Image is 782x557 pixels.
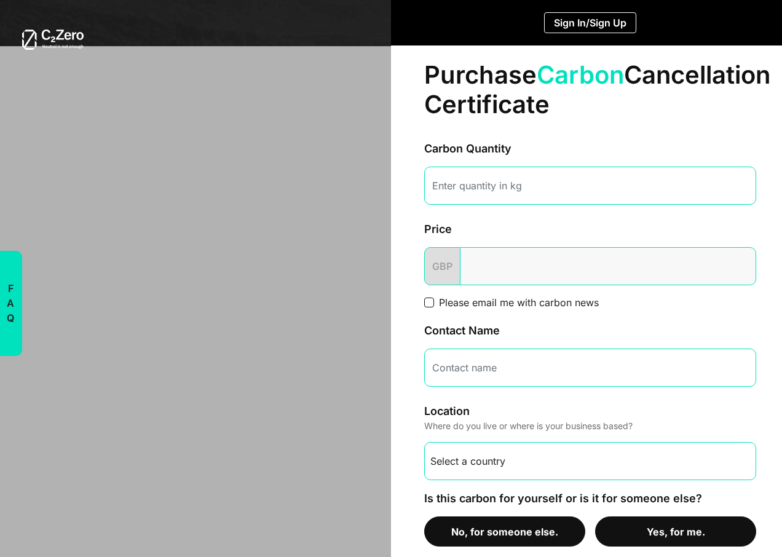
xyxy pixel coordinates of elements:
[595,516,756,547] button: Yes, for me.
[424,221,452,237] label: Price
[22,30,84,50] img: white-logo
[424,140,511,157] label: Carbon Quantity
[544,12,636,33] button: Sign In/Sign Up
[424,403,470,419] label: Location
[424,167,756,205] input: Enter quantity in kg
[424,349,756,387] input: Contact name
[424,516,585,547] button: No, for someone else.
[537,60,624,90] span: Carbon
[424,419,756,432] p: Where do you live or where is your business based?
[424,247,460,285] span: GBP
[424,60,756,119] h1: Purchase Cancellation Certificate
[424,490,702,507] label: Is this carbon for yourself or is it for someone else?
[424,322,500,339] label: Contact Name
[439,295,599,310] label: Please email me with carbon news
